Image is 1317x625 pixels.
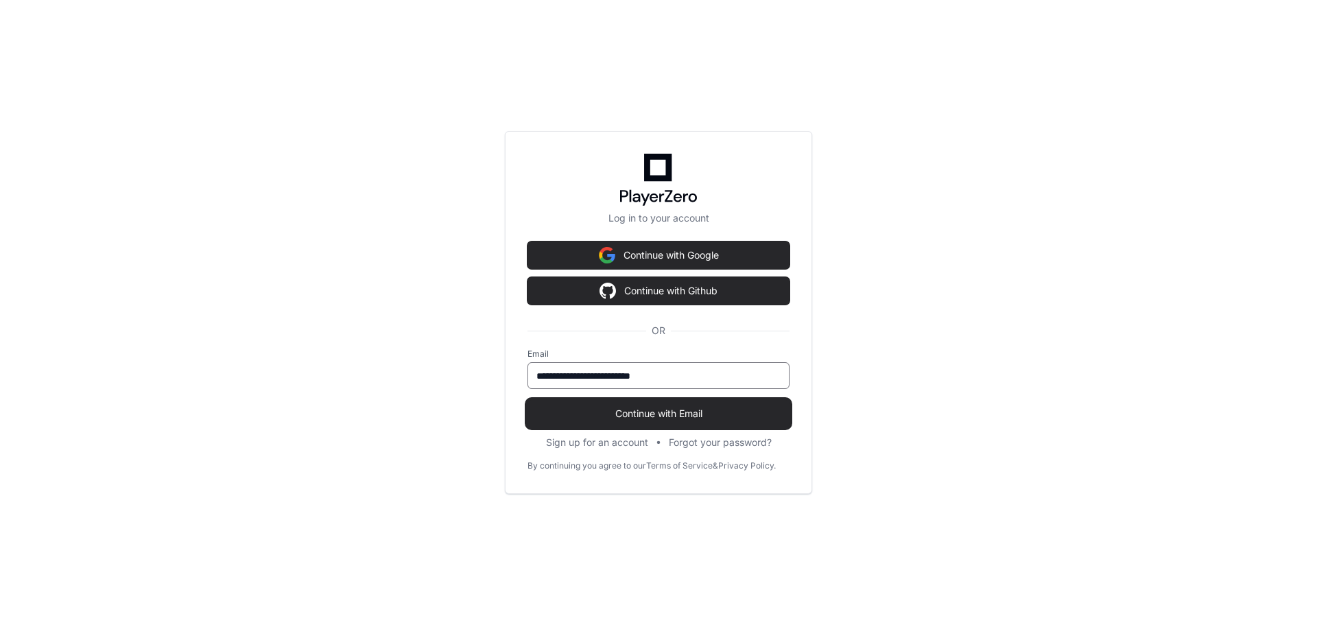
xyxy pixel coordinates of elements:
img: Sign in with google [600,277,616,305]
button: Continue with Github [527,277,790,305]
div: & [713,460,718,471]
button: Continue with Email [527,400,790,427]
button: Forgot your password? [669,436,772,449]
span: OR [646,324,671,338]
a: Terms of Service [646,460,713,471]
button: Sign up for an account [546,436,648,449]
button: Continue with Google [527,241,790,269]
p: Log in to your account [527,211,790,225]
img: Sign in with google [599,241,615,269]
div: By continuing you agree to our [527,460,646,471]
span: Continue with Email [527,407,790,421]
a: Privacy Policy. [718,460,776,471]
label: Email [527,349,790,359]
